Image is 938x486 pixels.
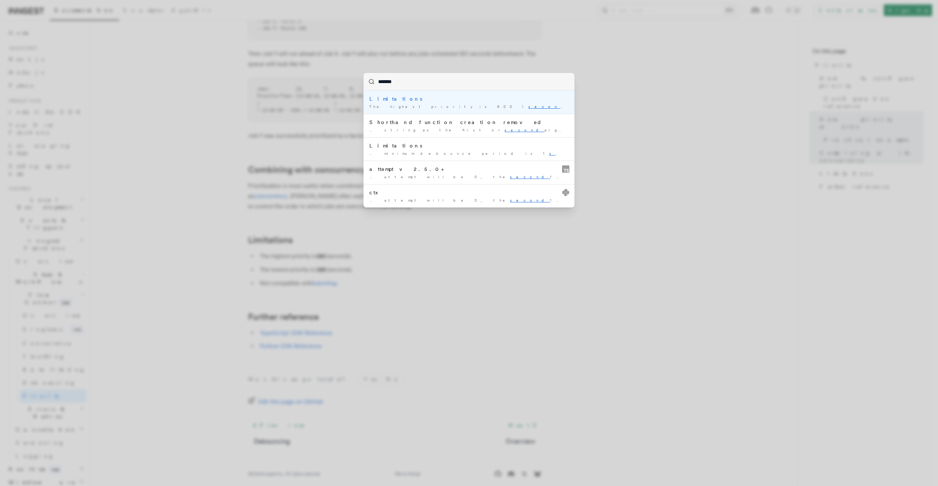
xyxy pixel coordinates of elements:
[369,165,569,173] div: attempt v2.5.0+
[528,104,575,109] mark: seconds
[505,128,544,132] mark: second
[369,127,569,133] div: … string as the first or arguments; an object is …
[369,104,569,109] div: The highest priority is 600 ( ). The lowest priority is …
[369,119,569,126] div: Shorthand function creation removed
[510,175,550,179] mark: second
[369,151,569,156] div: … minimum debounce period is 1 . [PERSON_NAME] does not work …
[369,174,569,180] div: … attempt will be 0, the 1, and so on …
[369,95,569,102] div: Limitations
[369,189,569,196] div: ctx
[369,142,569,149] div: Limitations
[369,198,569,203] div: … attempt will be 0, the 1, and so on …
[549,151,589,156] mark: second
[510,198,550,202] mark: second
